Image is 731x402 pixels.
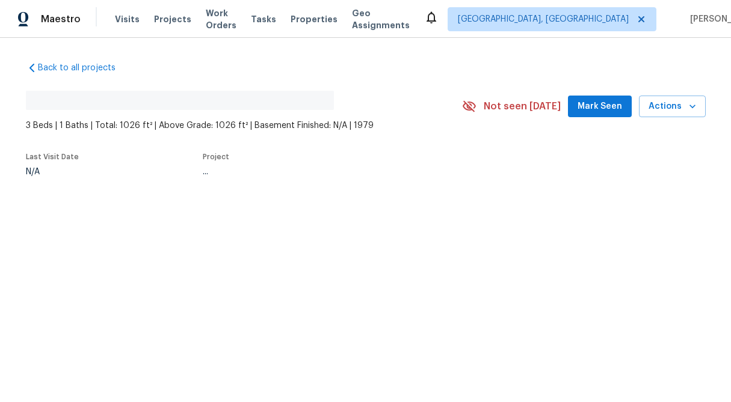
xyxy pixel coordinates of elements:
[203,168,434,176] div: ...
[206,7,236,31] span: Work Orders
[154,13,191,25] span: Projects
[352,7,410,31] span: Geo Assignments
[484,100,561,112] span: Not seen [DATE]
[458,13,629,25] span: [GEOGRAPHIC_DATA], [GEOGRAPHIC_DATA]
[26,62,141,74] a: Back to all projects
[26,153,79,160] span: Last Visit Date
[291,13,338,25] span: Properties
[639,96,706,118] button: Actions
[649,99,696,114] span: Actions
[203,153,229,160] span: Project
[251,15,276,23] span: Tasks
[115,13,140,25] span: Visits
[26,168,79,176] div: N/A
[578,99,622,114] span: Mark Seen
[41,13,81,25] span: Maestro
[568,96,632,118] button: Mark Seen
[26,120,462,132] span: 3 Beds | 1 Baths | Total: 1026 ft² | Above Grade: 1026 ft² | Basement Finished: N/A | 1979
